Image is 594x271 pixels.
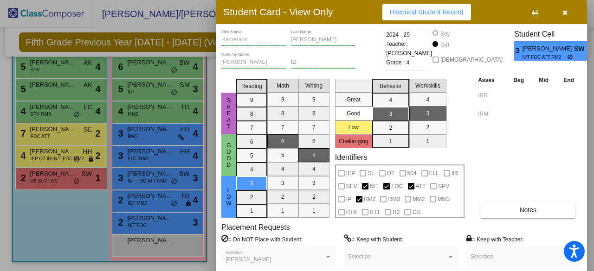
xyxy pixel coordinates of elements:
[407,168,417,179] span: 504
[514,45,522,57] span: 3
[221,59,286,66] input: goes by name
[382,4,471,20] button: Historical Student Record
[370,181,379,192] span: N/T
[346,181,357,192] span: SEV
[368,168,374,179] span: SL
[429,168,439,179] span: ELL
[390,8,464,16] span: Historical Student Record
[440,41,449,49] div: Girl
[225,187,233,207] span: Low
[476,75,506,85] th: Asses
[225,142,233,168] span: Good
[344,234,403,244] label: = Keep with Student:
[388,194,400,205] span: RM3
[370,207,380,218] span: RT1
[221,234,303,244] label: = Do NOT Place with Student:
[387,168,395,179] span: OT
[440,54,503,65] span: [DEMOGRAPHIC_DATA]
[393,207,400,218] span: R2
[574,44,587,54] span: SW
[416,181,426,192] span: ATT
[438,194,450,205] span: MM3
[480,202,575,218] button: Notes
[523,54,568,61] span: N/T FOC ATT RM2
[223,6,333,18] h3: Student Card - View Only
[346,168,355,179] span: IEP
[466,234,524,244] label: = Keep with Teacher:
[364,194,375,205] span: RM2
[221,223,290,232] label: Placement Requests
[438,181,449,192] span: SPV
[386,30,410,39] span: 2024 - 25
[346,194,351,205] span: IP
[531,75,556,85] th: Mid
[346,207,357,218] span: RTK
[556,75,581,85] th: End
[386,58,409,67] span: Grade : 4
[440,30,450,38] div: Boy
[523,44,574,54] span: [PERSON_NAME]
[386,39,432,58] span: Teacher: [PERSON_NAME]
[335,153,367,162] label: Identifiers
[506,75,531,85] th: Beg
[478,88,504,102] input: assessment
[412,207,420,218] span: CS
[478,107,504,121] input: assessment
[519,206,536,214] span: Notes
[413,194,425,205] span: MM2
[452,168,458,179] span: IRI
[225,97,233,130] span: Great
[226,256,271,263] span: [PERSON_NAME]
[391,181,403,192] span: FOC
